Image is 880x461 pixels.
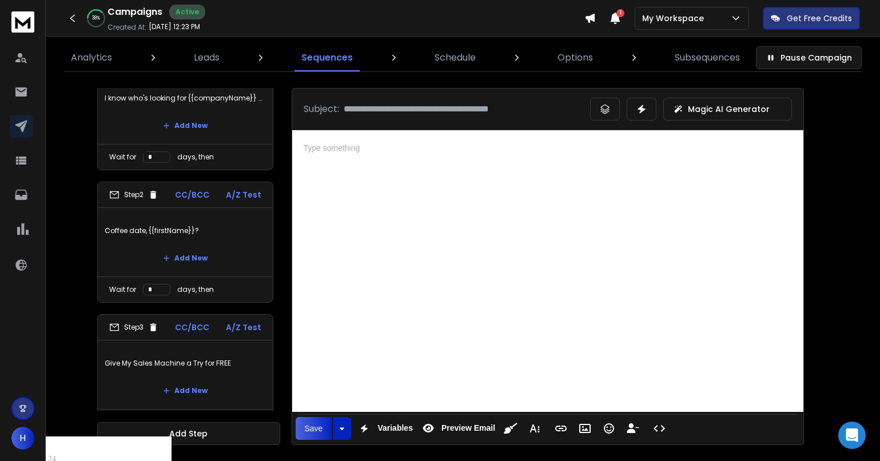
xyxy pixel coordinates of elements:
[105,215,266,247] p: Coffee date, {{firstName}}?
[756,46,862,69] button: Pause Campaign
[30,30,81,39] div: Domain: [URL]
[574,417,596,440] button: Insert Image (⌘P)
[550,417,572,440] button: Insert Link (⌘K)
[154,114,217,137] button: Add New
[417,417,497,440] button: Preview Email
[622,417,644,440] button: Insert Unsubscribe Link
[92,15,100,22] p: 38 %
[616,9,624,17] span: 1
[43,73,102,81] div: Domain Overview
[105,82,266,114] p: I know who's looking for {{companyName}} by name, right now
[64,44,119,71] a: Analytics
[226,189,261,201] p: A/Z Test
[105,347,266,379] p: Give My Sales Machine a Try for FREE
[524,417,545,440] button: More Text
[11,427,34,450] button: H
[838,422,866,449] div: Open Intercom Messenger
[194,51,220,65] p: Leads
[107,23,146,32] p: Created At:
[558,51,593,65] p: Options
[169,5,205,19] div: Active
[18,18,27,27] img: logo_orange.svg
[97,49,273,170] li: Step1CC/BCCA/Z TestI know who's looking for {{companyName}} by name, right nowAdd NewWait fordays...
[668,44,747,71] a: Subsequences
[107,5,162,19] h1: Campaigns
[375,423,415,433] span: Variables
[114,72,123,81] img: tab_keywords_by_traffic_grey.svg
[439,423,497,433] span: Preview Email
[109,285,136,294] p: Wait for
[175,322,209,333] p: CC/BCC
[71,51,112,65] p: Analytics
[598,417,620,440] button: Emoticons
[435,51,476,65] p: Schedule
[109,322,158,332] div: Step 3
[31,72,40,81] img: tab_domain_overview_orange.svg
[763,7,860,30] button: Get Free Credits
[304,102,339,116] p: Subject:
[688,103,770,115] p: Magic AI Generator
[11,11,34,33] img: logo
[500,417,521,440] button: Clean HTML
[353,417,415,440] button: Variables
[177,153,214,162] p: days, then
[109,153,136,162] p: Wait for
[642,13,708,24] p: My Workspace
[175,189,209,201] p: CC/BCC
[97,314,273,435] li: Step3CC/BCCA/Z TestGive My Sales Machine a Try for FREEAdd NewWait fordays, then
[97,182,273,303] li: Step2CC/BCCA/Z TestCoffee date, {{firstName}}?Add NewWait fordays, then
[294,44,360,71] a: Sequences
[787,13,852,24] p: Get Free Credits
[154,247,217,270] button: Add New
[428,44,483,71] a: Schedule
[187,44,226,71] a: Leads
[663,98,792,121] button: Magic AI Generator
[177,285,214,294] p: days, then
[301,51,353,65] p: Sequences
[149,22,200,31] p: [DATE] 12:23 PM
[109,190,158,200] div: Step 2
[18,30,27,39] img: website_grey.svg
[648,417,670,440] button: Code View
[551,44,600,71] a: Options
[226,322,261,333] p: A/Z Test
[126,73,193,81] div: Keywords by Traffic
[296,417,332,440] button: Save
[675,51,740,65] p: Subsequences
[154,379,217,402] button: Add New
[97,422,280,445] button: Add Step
[32,18,56,27] div: v 4.0.24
